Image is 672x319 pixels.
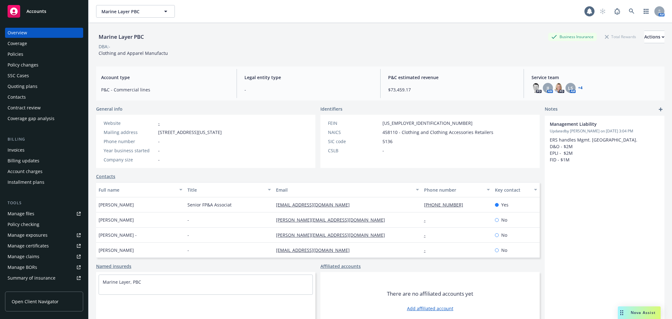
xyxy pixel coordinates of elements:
span: - [158,138,160,145]
div: Website [104,120,156,126]
a: Policy changes [5,60,83,70]
a: Manage certificates [5,241,83,251]
span: General info [96,106,123,112]
div: Policy AI ingestions [8,284,48,294]
span: Open Client Navigator [12,298,59,305]
a: Contract review [5,103,83,113]
div: Billing [5,136,83,142]
a: Report a Bug [611,5,623,18]
div: Full name [99,187,175,193]
button: Marine Layer PBC [96,5,175,18]
div: Marine Layer PBC [96,33,146,41]
a: Overview [5,28,83,38]
span: [US_EMPLOYER_IDENTIFICATION_NUMBER] [382,120,473,126]
span: Updated by [PERSON_NAME] on [DATE] 3:04 PM [550,128,659,134]
span: Management Liability [550,121,643,127]
a: Accounts [5,3,83,20]
a: add [657,106,664,113]
div: Policy changes [8,60,38,70]
a: Coverage [5,38,83,49]
span: Notes [545,106,558,113]
span: [PERSON_NAME] - [99,232,137,238]
div: NAICS [328,129,380,136]
a: Switch app [640,5,652,18]
span: Service team [531,74,659,81]
span: Manage exposures [5,230,83,240]
div: Manage claims [8,252,39,262]
div: Billing updates [8,156,39,166]
span: JJ [547,85,549,91]
a: Manage files [5,209,83,219]
span: - [244,86,372,93]
a: - [424,232,431,238]
span: - [382,147,384,154]
span: Yes [501,201,508,208]
button: Actions [644,31,664,43]
div: Email [276,187,412,193]
span: 5136 [382,138,393,145]
button: Key contact [492,182,540,197]
a: SSC Cases [5,71,83,81]
a: Manage claims [5,252,83,262]
span: Senior FP&A Associat [187,201,232,208]
a: [PHONE_NUMBER] [424,202,468,208]
div: Manage certificates [8,241,49,251]
div: Installment plans [8,177,44,187]
a: Policy checking [5,219,83,229]
div: Coverage [8,38,27,49]
a: Policy AI ingestions [5,284,83,294]
span: No [501,217,507,223]
a: Affiliated accounts [320,263,361,270]
a: Manage BORs [5,262,83,272]
span: - [187,247,189,253]
a: [PERSON_NAME][EMAIL_ADDRESS][DOMAIN_NAME] [276,232,390,238]
div: Manage files [8,209,34,219]
div: Drag to move [618,306,626,319]
a: Quoting plans [5,81,83,91]
a: Contacts [96,173,115,180]
div: Tools [5,200,83,206]
div: Policy checking [8,219,39,229]
a: [EMAIL_ADDRESS][DOMAIN_NAME] [276,202,355,208]
span: Nova Assist [631,310,656,315]
a: [EMAIL_ADDRESS][DOMAIN_NAME] [276,247,355,253]
a: Installment plans [5,177,83,187]
div: SIC code [328,138,380,145]
div: Manage BORs [8,262,37,272]
div: DBA: - [99,43,110,50]
span: [PERSON_NAME] [99,217,134,223]
a: Marine Layer, PBC [103,279,141,285]
div: Management LiabilityUpdatedby [PERSON_NAME] on [DATE] 3:04 PMERS handles Mgmt. [GEOGRAPHIC_DATA].... [545,116,664,168]
span: Identifiers [320,106,342,112]
div: Contacts [8,92,26,102]
div: Quoting plans [8,81,37,91]
div: Business Insurance [548,33,597,41]
div: Account charges [8,166,43,177]
a: - [424,217,431,223]
a: Coverage gap analysis [5,113,83,124]
div: Mailing address [104,129,156,136]
a: Policies [5,49,83,59]
div: SSC Cases [8,71,29,81]
span: - [187,232,189,238]
span: No [501,247,507,253]
div: Manage exposures [8,230,48,240]
span: Account type [101,74,229,81]
span: P&C - Commercial lines [101,86,229,93]
div: Company size [104,156,156,163]
button: Title [185,182,274,197]
a: Account charges [5,166,83,177]
span: 458110 - Clothing and Clothing Accessories Retailers [382,129,493,136]
button: Full name [96,182,185,197]
a: - [158,120,160,126]
span: [STREET_ADDRESS][US_STATE] [158,129,222,136]
div: Title [187,187,264,193]
div: Phone number [104,138,156,145]
button: Nova Assist [618,306,661,319]
a: Add affiliated account [407,305,453,312]
div: Summary of insurance [8,273,55,283]
span: [PERSON_NAME] [99,247,134,253]
span: P&C estimated revenue [388,74,516,81]
div: Phone number [424,187,483,193]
